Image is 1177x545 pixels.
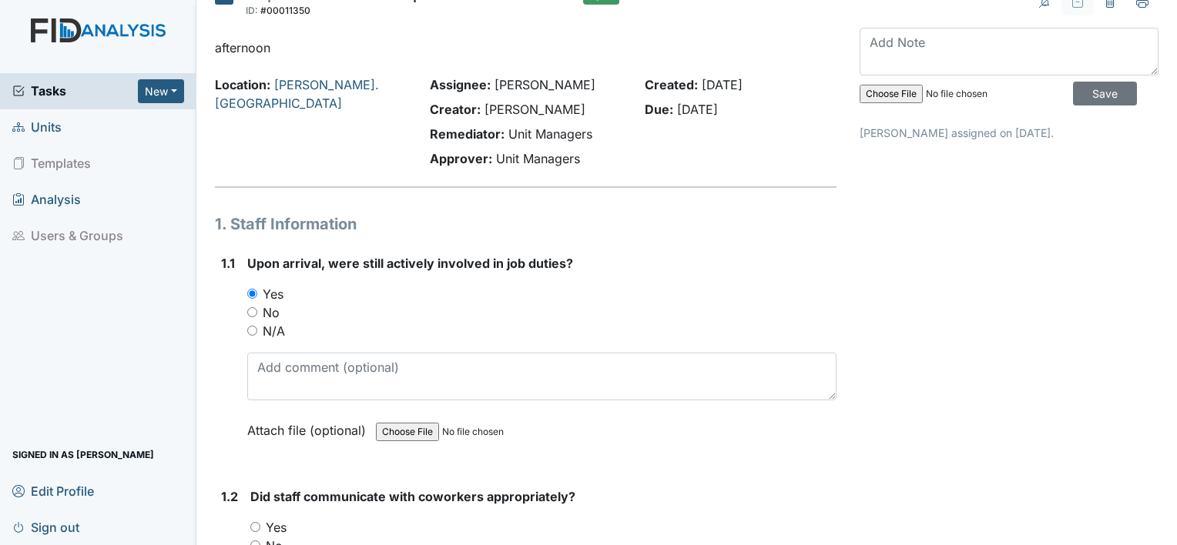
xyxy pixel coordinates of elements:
[12,443,154,466] span: Signed in as [PERSON_NAME]
[215,212,837,236] h1: 1. Staff Information
[677,102,718,117] span: [DATE]
[430,151,492,166] strong: Approver:
[495,77,595,92] span: [PERSON_NAME]
[247,256,573,271] span: Upon arrival, were still actively involved in job duties?
[860,125,1159,141] p: [PERSON_NAME] assigned on [DATE].
[247,307,257,317] input: No
[430,102,481,117] strong: Creator:
[221,487,238,506] label: 1.2
[1073,82,1137,105] input: Save
[430,126,505,142] strong: Remediator:
[12,82,138,100] a: Tasks
[496,151,580,166] span: Unit Managers
[485,102,585,117] span: [PERSON_NAME]
[263,322,285,340] label: N/A
[645,102,673,117] strong: Due:
[263,285,283,303] label: Yes
[266,518,287,537] label: Yes
[12,479,94,503] span: Edit Profile
[250,489,575,504] span: Did staff communicate with coworkers appropriately?
[702,77,743,92] span: [DATE]
[247,326,257,336] input: N/A
[260,5,310,16] span: #00011350
[247,413,372,440] label: Attach file (optional)
[263,303,280,322] label: No
[12,188,81,212] span: Analysis
[508,126,592,142] span: Unit Managers
[246,5,258,16] span: ID:
[645,77,698,92] strong: Created:
[221,254,235,272] label: 1.1
[430,77,491,92] strong: Assignee:
[215,38,837,57] p: afternoon
[250,522,260,532] input: Yes
[247,289,257,299] input: Yes
[215,77,379,111] a: [PERSON_NAME]. [GEOGRAPHIC_DATA]
[12,515,79,539] span: Sign out
[138,79,184,103] button: New
[215,77,270,92] strong: Location:
[12,115,62,139] span: Units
